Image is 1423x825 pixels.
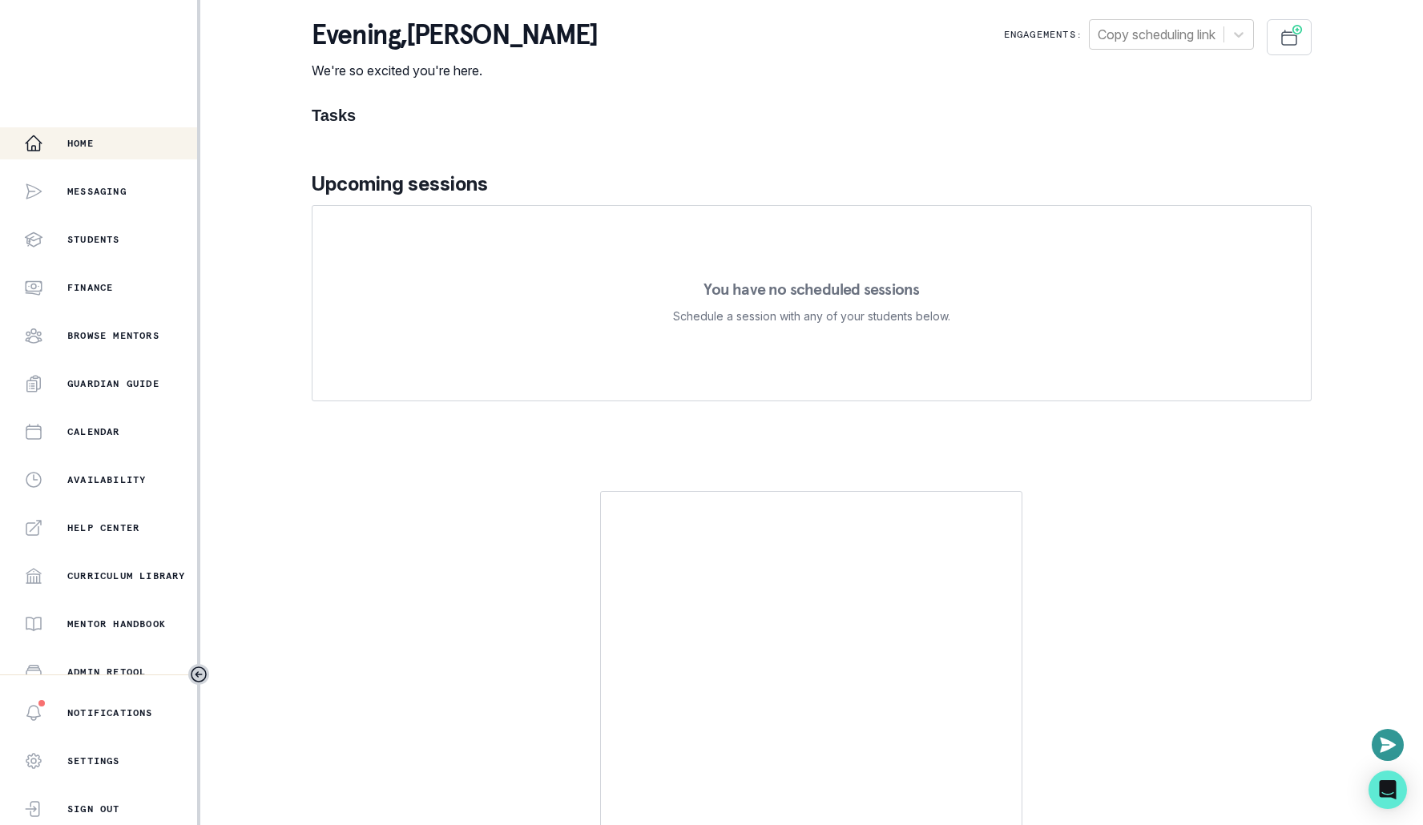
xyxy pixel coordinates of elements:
p: Messaging [67,185,127,198]
p: Finance [67,281,113,294]
h1: Tasks [312,106,1312,125]
p: Sign Out [67,803,120,815]
p: Guardian Guide [67,377,159,390]
button: Toggle sidebar [188,664,209,685]
button: Schedule Sessions [1267,19,1312,55]
p: We're so excited you're here. [312,61,597,80]
p: Browse Mentors [67,329,159,342]
p: Students [67,233,120,246]
p: Settings [67,755,120,767]
p: Availability [67,473,146,486]
p: You have no scheduled sessions [703,281,919,297]
p: Help Center [67,521,139,534]
div: Open Intercom Messenger [1369,771,1407,809]
p: Schedule a session with any of your students below. [673,307,950,326]
p: Admin Retool [67,666,146,678]
p: evening , [PERSON_NAME] [312,19,597,51]
p: Curriculum Library [67,569,186,582]
p: Engagements: [1004,28,1082,41]
p: Calendar [67,425,120,438]
button: Open or close messaging widget [1372,729,1404,761]
p: Home [67,137,94,150]
p: Mentor Handbook [67,618,166,630]
p: Upcoming sessions [312,170,1312,199]
p: Notifications [67,706,153,719]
